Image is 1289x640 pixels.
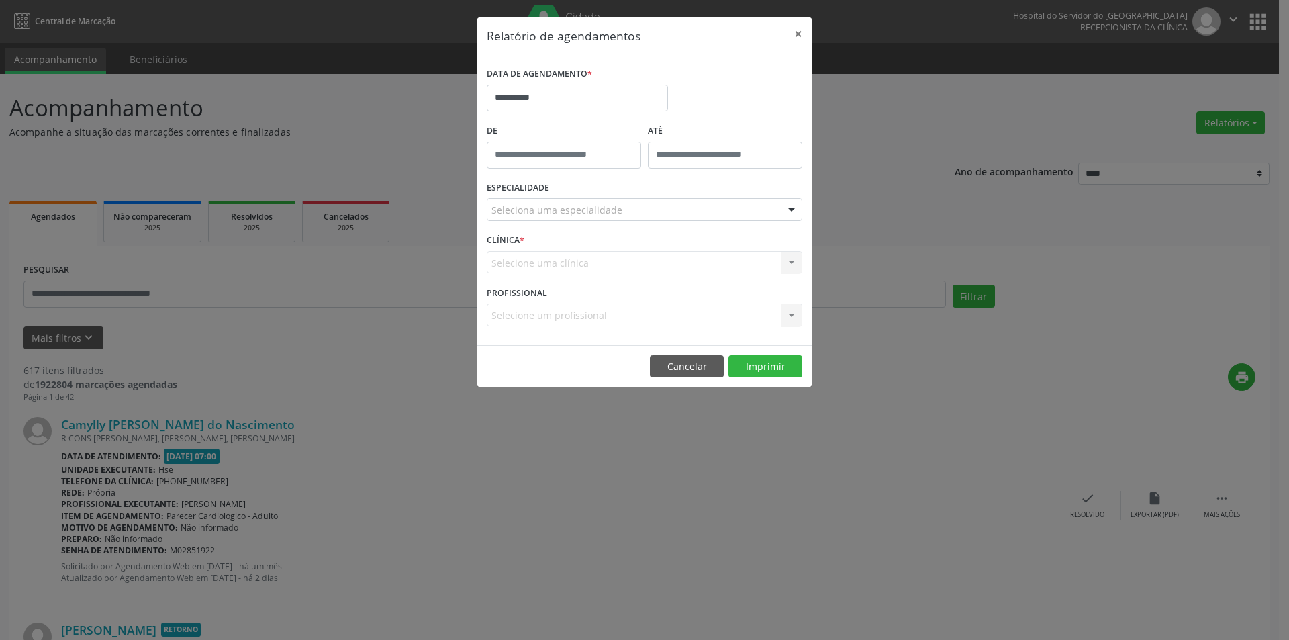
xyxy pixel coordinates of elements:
label: ATÉ [648,121,802,142]
button: Imprimir [728,355,802,378]
h5: Relatório de agendamentos [487,27,640,44]
label: ESPECIALIDADE [487,178,549,199]
label: CLÍNICA [487,230,524,251]
label: PROFISSIONAL [487,283,547,304]
label: DATA DE AGENDAMENTO [487,64,592,85]
label: De [487,121,641,142]
button: Close [785,17,812,50]
button: Cancelar [650,355,724,378]
span: Seleciona uma especialidade [491,203,622,217]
